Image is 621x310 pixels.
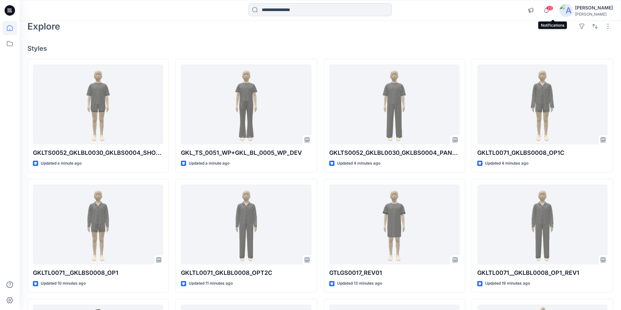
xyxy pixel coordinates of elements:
a: GKLTL0071__GKLBS0008_OP1 [33,184,163,265]
h2: Explore [27,21,60,32]
p: Updated a minute ago [189,160,229,167]
img: avatar [559,4,572,17]
p: GKLTL0071__GKLBS0008_OP1 [33,268,163,277]
p: GKLTL0071_GKLBS0008_OP1C [477,148,608,157]
p: Updated 11 minutes ago [189,280,233,287]
p: Updated 10 minutes ago [41,280,86,287]
span: 22 [546,6,553,11]
p: GKLTS0052_GKLBL0030_GKLBS0004_SHORT & TOP_REV1 [33,148,163,157]
div: [PERSON_NAME] [575,4,613,12]
p: Updated 19 minutes ago [485,280,530,287]
h4: Styles [27,45,613,52]
p: Updated 4 minutes ago [485,160,528,167]
p: Updated a minute ago [41,160,81,167]
a: GKLTL0071_GKLBS0008_OP1C [477,64,608,145]
a: GKLTL0071_GKLBL0008_OPT2C [181,184,311,265]
p: GKLTL0071__GKLBL0008_OP1_REV1 [477,268,608,277]
p: GTLGS0017_REV01 [329,268,460,277]
p: GKLTS0052_GKLBL0030_GKLBS0004_PANT & TOP_REV1 [329,148,460,157]
a: GKLTL0071__GKLBL0008_OP1_REV1 [477,184,608,265]
a: GKLTS0052_GKLBL0030_GKLBS0004_PANT & TOP_REV1 [329,64,460,145]
p: GKL_TS_0051_WP+GKL_BL_0005_WP_DEV [181,148,311,157]
p: Updated 4 minutes ago [337,160,380,167]
div: [PERSON_NAME] [575,12,613,17]
a: GTLGS0017_REV01 [329,184,460,265]
p: Updated 13 minutes ago [337,280,382,287]
a: GKL_TS_0051_WP+GKL_BL_0005_WP_DEV [181,64,311,145]
a: GKLTS0052_GKLBL0030_GKLBS0004_SHORT & TOP_REV1 [33,64,163,145]
p: GKLTL0071_GKLBL0008_OPT2C [181,268,311,277]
